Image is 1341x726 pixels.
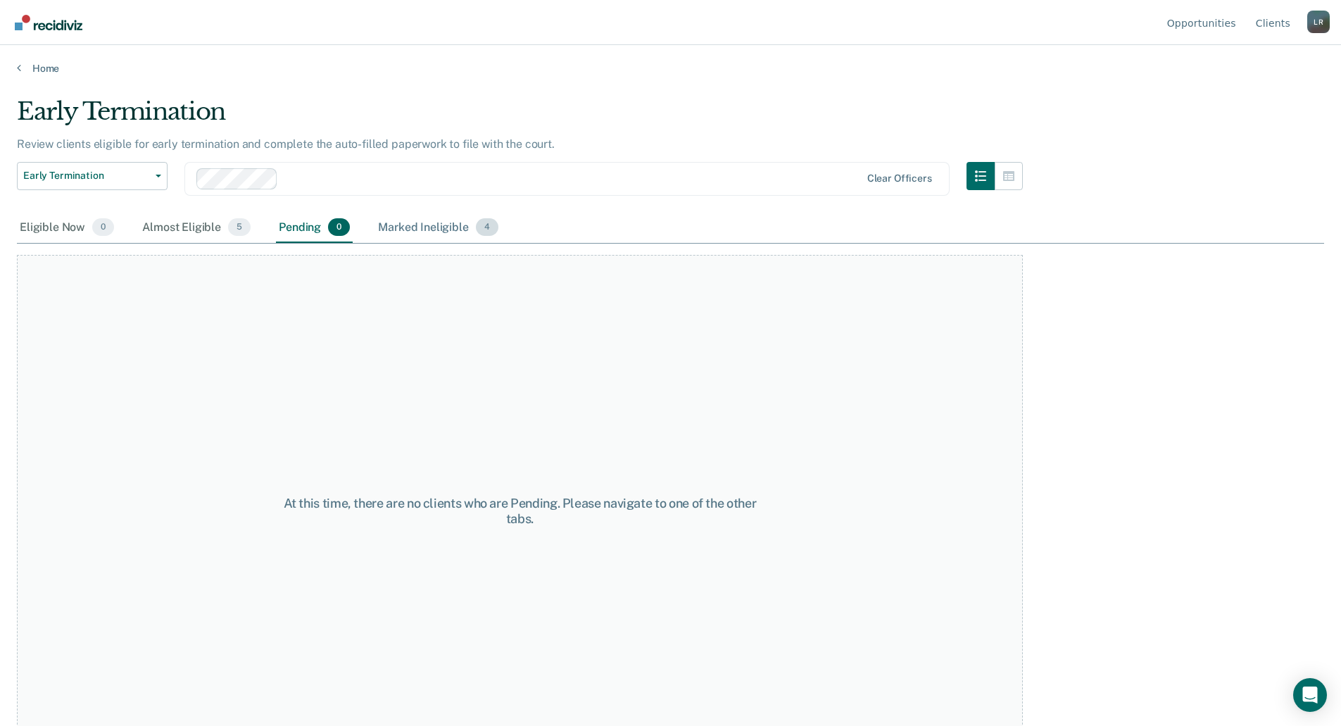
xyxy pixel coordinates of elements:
div: Open Intercom Messenger [1293,678,1327,712]
div: Clear officers [867,173,932,184]
div: L R [1307,11,1330,33]
span: 5 [228,218,251,237]
div: At this time, there are no clients who are Pending. Please navigate to one of the other tabs. [269,496,771,526]
div: Almost Eligible5 [139,213,253,244]
div: Marked Ineligible4 [375,213,501,244]
button: Profile dropdown button [1307,11,1330,33]
img: Recidiviz [15,15,82,30]
div: Early Termination [17,97,1023,137]
span: Early Termination [23,170,150,182]
div: Pending0 [276,213,353,244]
button: Early Termination [17,162,168,190]
span: 0 [92,218,114,237]
div: Eligible Now0 [17,213,117,244]
span: 0 [328,218,350,237]
span: 4 [476,218,498,237]
p: Review clients eligible for early termination and complete the auto-filled paperwork to file with... [17,137,555,151]
a: Home [17,62,1324,75]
